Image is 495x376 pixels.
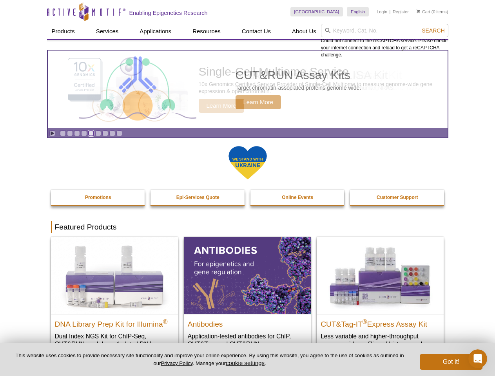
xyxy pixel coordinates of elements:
p: Application-tested antibodies for ChIP, CUT&Tag, and CUT&RUN. [188,332,307,348]
li: (0 items) [417,7,448,16]
a: Promotions [51,190,146,205]
a: Applications [135,24,176,39]
input: Keyword, Cat. No. [321,24,448,37]
p: Dual Index NGS Kit for ChIP-Seq, CUT&RUN, and ds methylated DNA assays. [55,332,174,356]
button: Got it! [420,354,482,370]
img: Your Cart [417,9,420,13]
a: Go to slide 1 [60,130,66,136]
img: We Stand With Ukraine [228,145,267,180]
button: Search [419,27,447,34]
a: Login [377,9,387,14]
p: This website uses cookies to provide necessary site functionality and improve your online experie... [13,352,407,367]
iframe: Intercom live chat [468,349,487,368]
strong: Customer Support [377,195,418,200]
a: Epi-Services Quote [150,190,245,205]
h2: CUT&Tag-IT Express Assay Kit [321,316,440,328]
strong: Promotions [85,195,111,200]
img: All Antibodies [184,237,311,314]
li: | [390,7,391,16]
a: [GEOGRAPHIC_DATA] [290,7,343,16]
a: Go to slide 8 [109,130,115,136]
h2: Enabling Epigenetics Research [129,9,208,16]
a: Customer Support [350,190,445,205]
a: Products [47,24,80,39]
a: CUT&Tag-IT® Express Assay Kit CUT&Tag-IT®Express Assay Kit Less variable and higher-throughput ge... [317,237,444,356]
strong: Online Events [282,195,313,200]
a: Cart [417,9,430,14]
a: Go to slide 4 [81,130,87,136]
h2: Antibodies [188,316,307,328]
a: Services [91,24,123,39]
a: Toggle autoplay [49,130,55,136]
strong: Epi-Services Quote [176,195,219,200]
sup: ® [363,318,367,325]
a: Resources [188,24,225,39]
a: Go to slide 3 [74,130,80,136]
p: Less variable and higher-throughput genome-wide profiling of histone marks​. [321,332,440,348]
a: DNA Library Prep Kit for Illumina DNA Library Prep Kit for Illumina® Dual Index NGS Kit for ChIP-... [51,237,178,363]
a: About Us [287,24,321,39]
span: Search [422,27,444,34]
a: Go to slide 7 [102,130,108,136]
a: All Antibodies Antibodies Application-tested antibodies for ChIP, CUT&Tag, and CUT&RUN. [184,237,311,356]
h2: Featured Products [51,221,444,233]
a: Online Events [250,190,345,205]
a: Register [393,9,409,14]
a: Contact Us [237,24,276,39]
img: DNA Library Prep Kit for Illumina [51,237,178,314]
a: Go to slide 5 [88,130,94,136]
button: cookie settings [226,360,265,366]
sup: ® [163,318,168,325]
a: Go to slide 9 [116,130,122,136]
a: Go to slide 2 [67,130,73,136]
img: CUT&Tag-IT® Express Assay Kit [317,237,444,314]
a: Go to slide 6 [95,130,101,136]
h2: DNA Library Prep Kit for Illumina [55,316,174,328]
a: Privacy Policy [161,360,192,366]
a: English [347,7,369,16]
div: Could not connect to the reCAPTCHA service. Please check your internet connection and reload to g... [321,24,448,58]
